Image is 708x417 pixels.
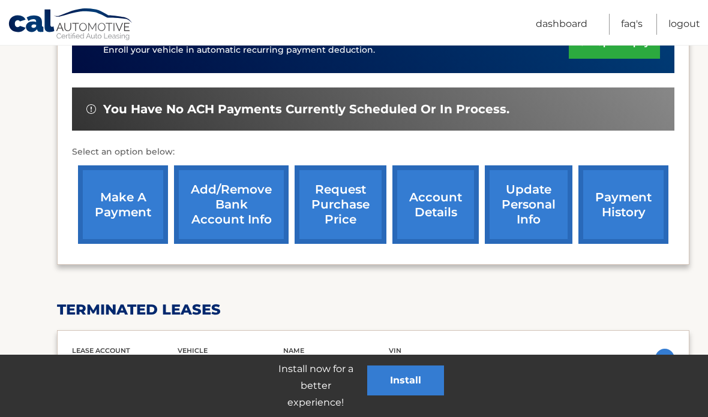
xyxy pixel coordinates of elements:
[103,44,569,57] p: Enroll your vehicle in automatic recurring payment deduction.
[655,349,674,368] img: accordion-active.svg
[389,346,401,355] span: vin
[178,346,208,355] span: vehicle
[103,102,509,117] span: You have no ACH payments currently scheduled or in process.
[621,14,643,35] a: FAQ's
[283,346,304,355] span: name
[668,14,700,35] a: Logout
[264,361,367,411] p: Install now for a better experience!
[392,165,479,244] a: account details
[8,8,134,43] a: Cal Automotive
[485,165,572,244] a: update personal info
[86,104,96,114] img: alert-white.svg
[174,165,289,244] a: Add/Remove bank account info
[57,301,689,319] h2: terminated leases
[295,165,386,244] a: request purchase price
[72,145,674,159] p: Select an option below:
[78,165,168,244] a: make a payment
[536,14,587,35] a: Dashboard
[72,346,130,355] span: lease account
[578,165,668,244] a: payment history
[367,365,444,395] button: Install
